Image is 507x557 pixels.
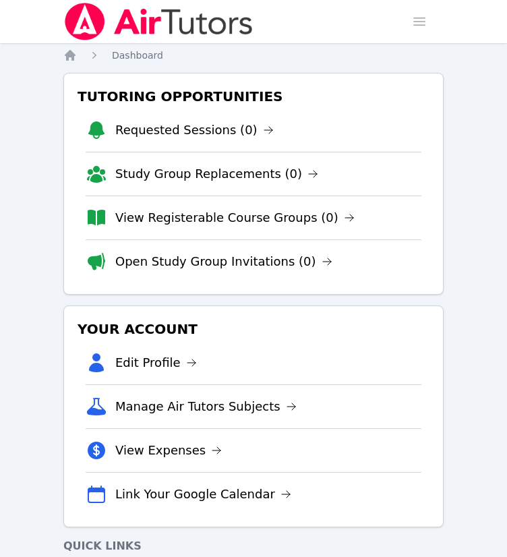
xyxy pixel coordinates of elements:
a: Requested Sessions (0) [115,121,274,140]
img: Air Tutors [63,3,254,40]
a: Study Group Replacements (0) [115,165,318,183]
h3: Tutoring Opportunities [75,84,432,109]
a: Manage Air Tutors Subjects [115,397,297,416]
a: Dashboard [112,49,163,62]
a: View Expenses [115,441,222,460]
a: Link Your Google Calendar [115,485,291,504]
a: Open Study Group Invitations (0) [115,252,332,271]
h3: Your Account [75,317,432,341]
span: Dashboard [112,50,163,61]
h4: Quick Links [63,538,444,554]
nav: Breadcrumb [63,49,444,62]
a: Edit Profile [115,353,197,372]
a: View Registerable Course Groups (0) [115,208,355,227]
